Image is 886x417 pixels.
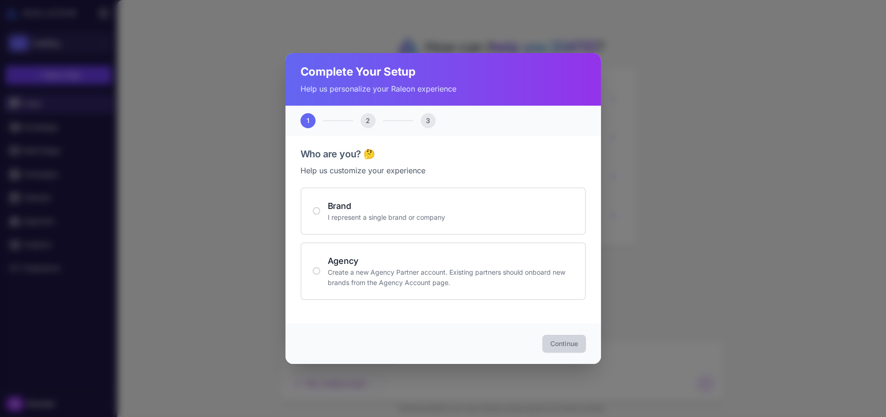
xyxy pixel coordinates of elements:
p: I represent a single brand or company [328,212,574,223]
div: 1 [300,113,316,128]
div: 3 [421,113,436,128]
p: Create a new Agency Partner account. Existing partners should onboard new brands from the Agency ... [328,267,574,288]
button: Continue [542,335,586,353]
h4: Brand [328,200,574,212]
h4: Agency [328,255,574,267]
div: 2 [361,113,376,128]
h2: Complete Your Setup [300,64,586,79]
p: Help us personalize your Raleon experience [300,83,586,94]
p: Help us customize your experience [300,165,586,176]
span: Continue [550,339,578,348]
h3: Who are you? 🤔 [300,147,586,161]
